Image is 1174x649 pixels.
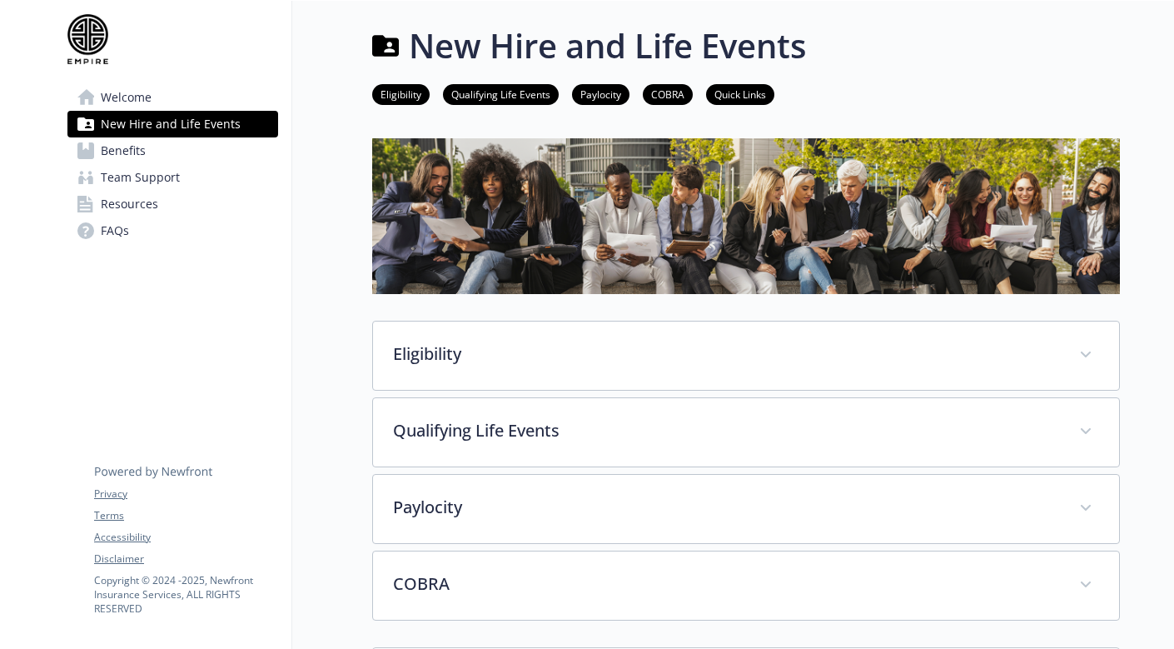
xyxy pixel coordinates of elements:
[443,86,559,102] a: Qualifying Life Events
[373,475,1119,543] div: Paylocity
[67,84,278,111] a: Welcome
[67,164,278,191] a: Team Support
[101,137,146,164] span: Benefits
[393,418,1059,443] p: Qualifying Life Events
[372,138,1120,294] img: new hire page banner
[572,86,629,102] a: Paylocity
[101,164,180,191] span: Team Support
[393,342,1059,367] p: Eligibility
[409,21,806,71] h1: New Hire and Life Events
[373,398,1119,467] div: Qualifying Life Events
[373,322,1119,390] div: Eligibility
[372,86,430,102] a: Eligibility
[67,111,278,137] a: New Hire and Life Events
[94,508,277,523] a: Terms
[94,530,277,545] a: Accessibility
[67,137,278,164] a: Benefits
[94,552,277,567] a: Disclaimer
[393,572,1059,597] p: COBRA
[101,111,241,137] span: New Hire and Life Events
[94,487,277,502] a: Privacy
[94,573,277,616] p: Copyright © 2024 - 2025 , Newfront Insurance Services, ALL RIGHTS RESERVED
[706,86,774,102] a: Quick Links
[643,86,693,102] a: COBRA
[373,552,1119,620] div: COBRA
[393,495,1059,520] p: Paylocity
[67,191,278,217] a: Resources
[67,217,278,244] a: FAQs
[101,217,129,244] span: FAQs
[101,84,152,111] span: Welcome
[101,191,158,217] span: Resources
